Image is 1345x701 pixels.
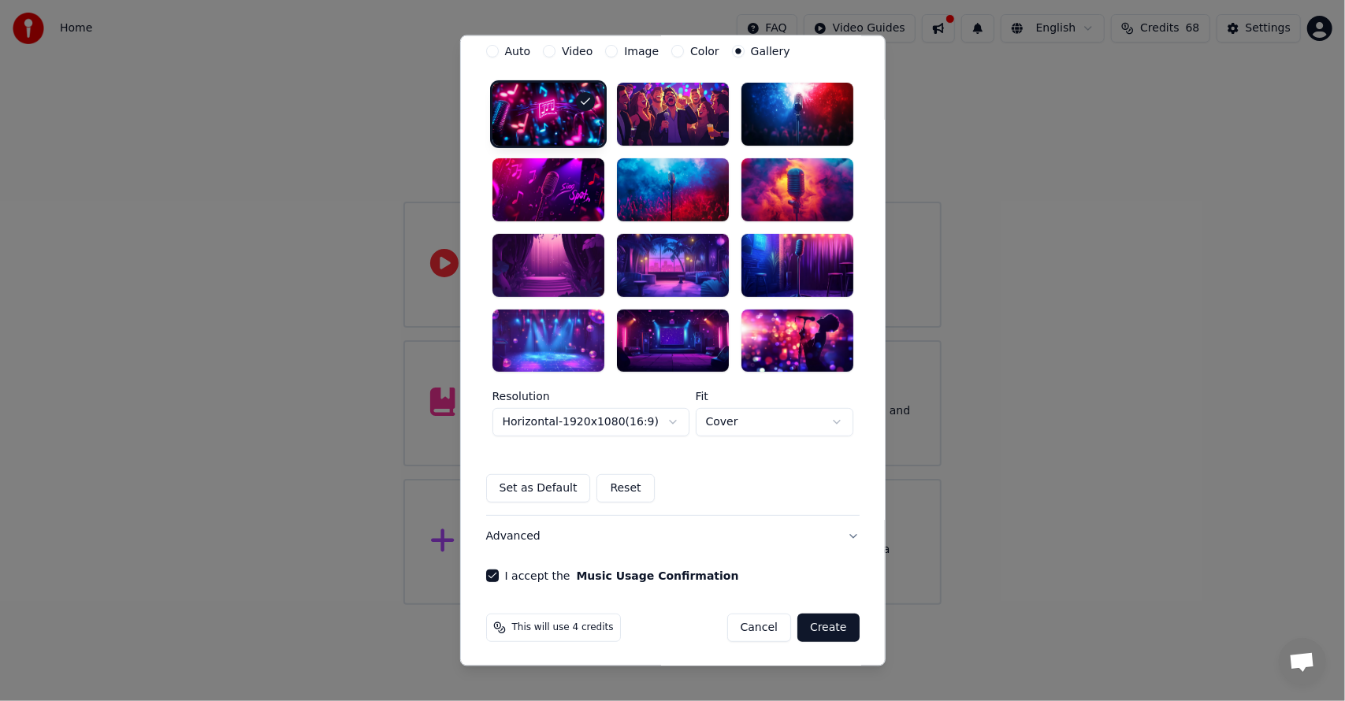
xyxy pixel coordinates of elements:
button: Advanced [486,516,860,557]
label: Auto [505,45,531,56]
button: Cancel [727,614,791,642]
label: Image [624,45,659,56]
label: Video [562,45,593,56]
button: I accept the [576,570,738,581]
label: Gallery [751,45,790,56]
label: Color [690,45,719,56]
label: Resolution [492,391,689,402]
button: Reset [596,474,654,503]
label: I accept the [505,570,739,581]
label: Fit [696,391,853,402]
div: VideoCustomize Karaoke Video: Use Image, Video, or Color [486,44,860,515]
span: This will use 4 credits [512,621,614,634]
button: Create [797,614,860,642]
button: Set as Default [486,474,591,503]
